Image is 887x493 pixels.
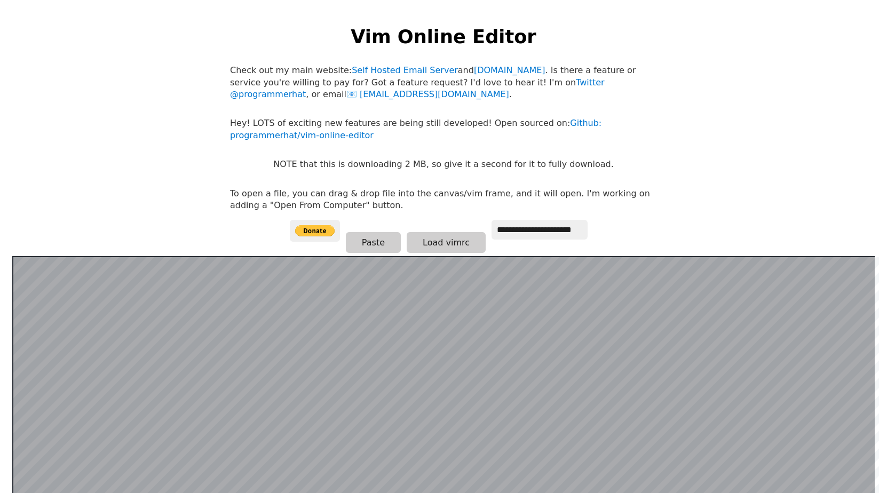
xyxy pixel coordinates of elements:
[230,65,657,100] p: Check out my main website: and . Is there a feature or service you're willing to pay for? Got a f...
[346,232,401,253] button: Paste
[230,77,605,99] a: Twitter @programmerhat
[230,117,657,141] p: Hey! LOTS of exciting new features are being still developed! Open sourced on:
[407,232,486,253] button: Load vimrc
[346,89,509,99] a: [EMAIL_ADDRESS][DOMAIN_NAME]
[273,158,613,170] p: NOTE that this is downloading 2 MB, so give it a second for it to fully download.
[352,65,458,75] a: Self Hosted Email Server
[230,188,657,212] p: To open a file, you can drag & drop file into the canvas/vim frame, and it will open. I'm working...
[474,65,545,75] a: [DOMAIN_NAME]
[351,23,536,50] h1: Vim Online Editor
[230,118,601,140] a: Github: programmerhat/vim-online-editor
